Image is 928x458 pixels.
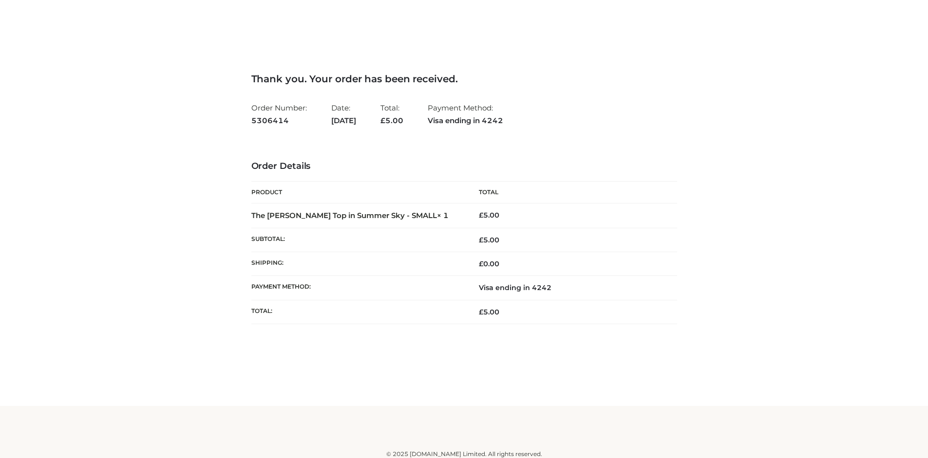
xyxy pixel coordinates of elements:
li: Total: [380,99,403,129]
th: Shipping: [251,252,464,276]
span: £ [380,116,385,125]
li: Date: [331,99,356,129]
strong: 5306414 [251,114,307,127]
th: Product [251,182,464,203]
li: Order Number: [251,99,307,129]
span: £ [479,236,483,244]
span: 5.00 [479,236,499,244]
span: 5.00 [479,308,499,316]
h3: Thank you. Your order has been received. [251,73,677,85]
strong: Visa ending in 4242 [428,114,503,127]
th: Total: [251,300,464,324]
li: Payment Method: [428,99,503,129]
span: 5.00 [380,116,403,125]
span: £ [479,259,483,268]
bdi: 5.00 [479,211,499,220]
span: £ [479,211,483,220]
strong: [DATE] [331,114,356,127]
h3: Order Details [251,161,677,172]
th: Payment method: [251,276,464,300]
th: Total [464,182,677,203]
bdi: 0.00 [479,259,499,268]
td: Visa ending in 4242 [464,276,677,300]
strong: × 1 [437,211,449,220]
span: £ [479,308,483,316]
strong: The [PERSON_NAME] Top in Summer Sky - SMALL [251,211,449,220]
th: Subtotal: [251,228,464,252]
